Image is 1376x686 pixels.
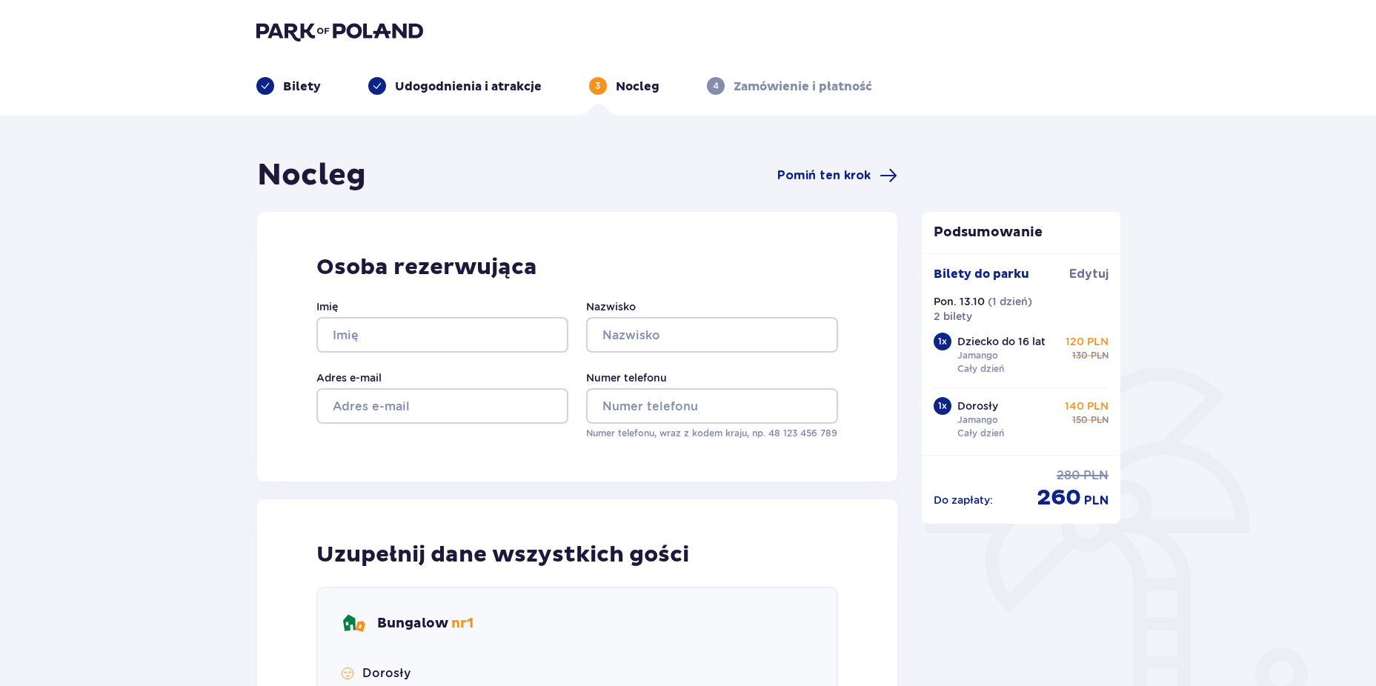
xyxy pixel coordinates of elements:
[1083,467,1109,484] span: PLN
[934,266,1029,282] p: Bilety do parku
[368,77,542,95] div: Udogodnienia i atrakcje
[934,493,993,507] p: Do zapłaty :
[589,77,659,95] div: 3Nocleg
[957,413,998,427] p: Jamango
[395,79,542,95] p: Udogodnienia i atrakcje
[1057,467,1080,484] span: 280
[377,615,473,633] p: Bungalow
[595,79,600,93] p: 3
[586,388,838,424] input: Numer telefonu
[713,79,719,93] p: 4
[342,612,365,636] img: bungalows Icon
[1084,493,1109,509] span: PLN
[316,317,568,353] input: Imię
[316,541,689,569] p: Uzupełnij dane wszystkich gości
[586,317,838,353] input: Nazwisko
[257,157,366,194] h1: Nocleg
[777,167,871,184] span: Pomiń ten krok
[586,427,838,440] p: Numer telefonu, wraz z kodem kraju, np. 48 ​123 ​456 ​789
[957,427,1004,440] p: Cały dzień
[451,615,473,632] span: nr 1
[1065,399,1109,413] p: 140 PLN
[256,77,321,95] div: Bilety
[1091,413,1109,427] span: PLN
[1091,349,1109,362] span: PLN
[316,388,568,424] input: Adres e-mail
[316,370,382,385] label: Adres e-mail
[934,397,951,415] div: 1 x
[707,77,872,95] div: 4Zamówienie i płatność
[586,370,667,385] label: Numer telefonu
[922,224,1120,242] p: Podsumowanie
[256,21,423,41] img: Park of Poland logo
[1069,266,1109,282] span: Edytuj
[934,309,972,324] p: 2 bilety
[777,167,897,184] a: Pomiń ten krok
[934,294,985,309] p: Pon. 13.10
[1037,484,1081,512] span: 260
[1072,413,1088,427] span: 150
[362,665,411,682] p: Dorosły
[616,79,659,95] p: Nocleg
[988,294,1032,309] p: ( 1 dzień )
[316,299,338,314] label: Imię
[586,299,636,314] label: Nazwisko
[316,253,839,282] p: Osoba rezerwująca
[934,333,951,350] div: 1 x
[957,334,1046,349] p: Dziecko do 16 lat
[957,349,998,362] p: Jamango
[1072,349,1088,362] span: 130
[957,399,998,413] p: Dorosły
[283,79,321,95] p: Bilety
[957,362,1004,376] p: Cały dzień
[734,79,872,95] p: Zamówienie i płatność
[342,667,353,679] img: Smile Icon
[1066,334,1109,349] p: 120 PLN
